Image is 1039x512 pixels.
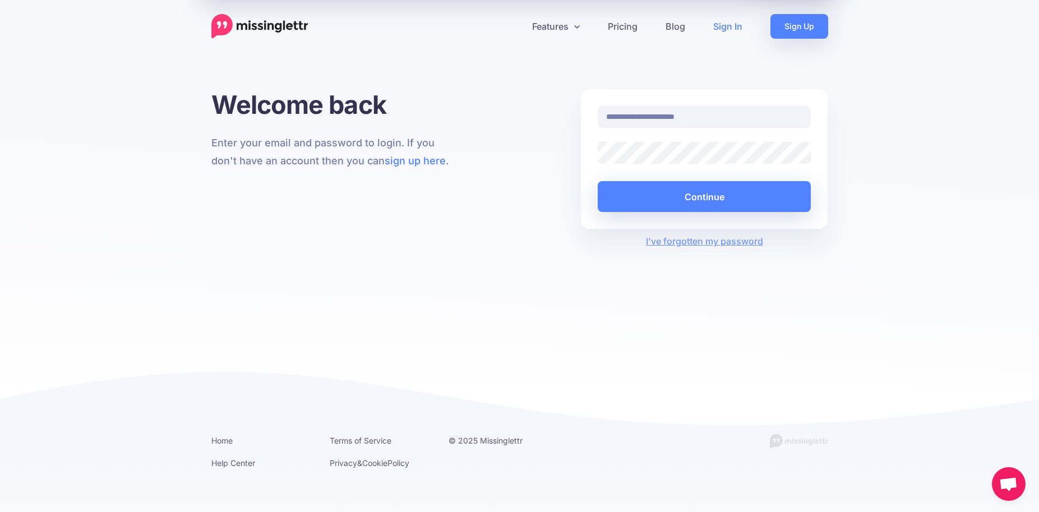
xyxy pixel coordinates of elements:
[330,436,391,445] a: Terms of Service
[652,14,699,39] a: Blog
[211,89,459,120] h1: Welcome back
[770,14,828,39] a: Sign Up
[594,14,652,39] a: Pricing
[646,236,763,247] a: I've forgotten my password
[518,14,594,39] a: Features
[992,467,1026,501] a: Open chat
[211,458,255,468] a: Help Center
[362,458,387,468] a: Cookie
[211,134,459,170] p: Enter your email and password to login. If you don't have an account then you can .
[330,456,432,470] li: & Policy
[449,433,551,448] li: © 2025 Missinglettr
[211,436,233,445] a: Home
[598,181,811,212] button: Continue
[385,155,446,167] a: sign up here
[330,458,357,468] a: Privacy
[699,14,756,39] a: Sign In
